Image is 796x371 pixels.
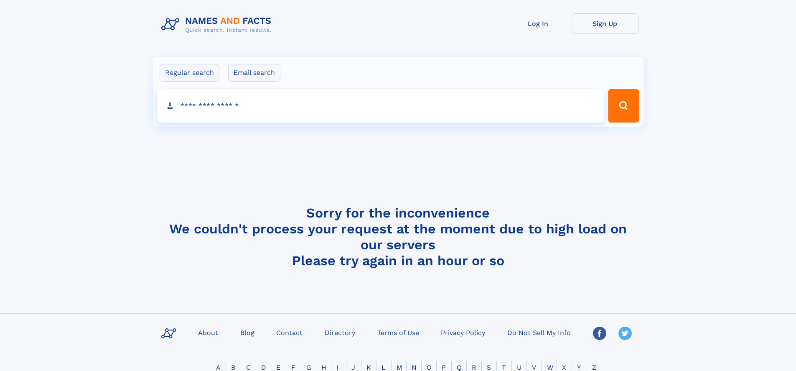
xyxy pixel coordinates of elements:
img: Twitter [618,327,632,340]
label: Email search [228,64,280,82]
a: Privacy Policy [437,326,488,338]
a: Blog [237,326,258,338]
a: Directory [321,326,359,338]
a: Terms of Use [374,326,422,338]
a: Log In [505,13,572,34]
a: Sign Up [572,13,638,34]
img: Logo Names and Facts [158,13,278,36]
label: Regular search [160,64,219,82]
img: Facebook [593,327,606,340]
input: search input [157,89,605,123]
button: Search Button [608,89,639,123]
a: Contact [273,326,306,338]
a: About [195,326,221,338]
a: Do Not Sell My Info [504,326,574,338]
h4: Sorry for the inconvenience We couldn't process your request at the moment due to high load on ou... [158,205,638,269]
